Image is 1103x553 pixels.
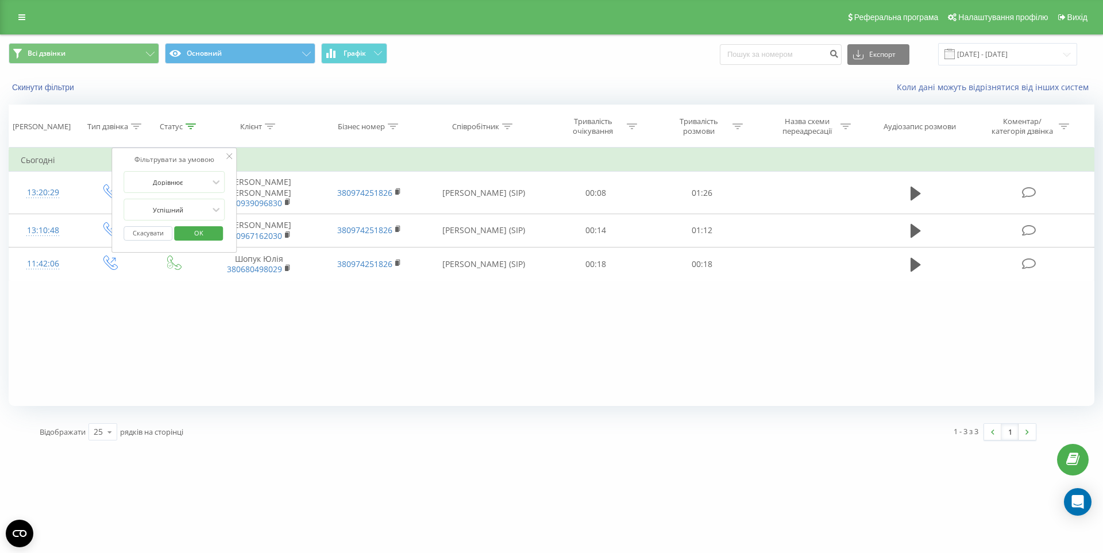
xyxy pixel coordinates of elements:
[543,172,649,214] td: 00:08
[649,248,754,281] td: 00:18
[668,117,730,136] div: Тривалість розмови
[9,149,1094,172] td: Сьогодні
[958,13,1048,22] span: Налаштування профілю
[897,82,1094,92] a: Коли дані можуть відрізнятися вiд інших систем
[13,122,71,132] div: [PERSON_NAME]
[884,122,956,132] div: Аудіозапис розмови
[21,253,65,275] div: 11:42:06
[649,214,754,247] td: 01:12
[124,226,172,241] button: Скасувати
[720,44,842,65] input: Пошук за номером
[847,44,909,65] button: Експорт
[87,122,128,132] div: Тип дзвінка
[120,427,183,437] span: рядків на сторінці
[424,214,543,247] td: [PERSON_NAME] (SIP)
[543,214,649,247] td: 00:14
[204,248,314,281] td: Шопук Юлія
[204,214,314,247] td: [PERSON_NAME]
[9,43,159,64] button: Всі дзвінки
[1001,424,1019,440] a: 1
[160,122,183,132] div: Статус
[1067,13,1087,22] span: Вихід
[6,520,33,547] button: Open CMP widget
[21,181,65,204] div: 13:20:29
[1064,488,1092,516] div: Open Intercom Messenger
[94,426,103,438] div: 25
[954,426,978,437] div: 1 - 3 з 3
[227,264,282,274] a: 380680498029
[424,172,543,214] td: [PERSON_NAME] (SIP)
[227,198,282,208] a: 380939096830
[337,187,392,198] a: 380974251826
[452,122,499,132] div: Співробітник
[204,172,314,214] td: [PERSON_NAME] [PERSON_NAME]
[183,224,215,242] span: OK
[240,122,262,132] div: Клієнт
[424,248,543,281] td: [PERSON_NAME] (SIP)
[9,82,80,92] button: Скинути фільтри
[124,154,225,165] div: Фільтрувати за умовою
[28,49,65,58] span: Всі дзвінки
[321,43,387,64] button: Графік
[40,427,86,437] span: Відображати
[854,13,939,22] span: Реферальна програма
[21,219,65,242] div: 13:10:48
[337,225,392,235] a: 380974251826
[776,117,838,136] div: Назва схеми переадресації
[649,172,754,214] td: 01:26
[338,122,385,132] div: Бізнес номер
[989,117,1056,136] div: Коментар/категорія дзвінка
[337,258,392,269] a: 380974251826
[174,226,223,241] button: OK
[227,230,282,241] a: 380967162030
[562,117,624,136] div: Тривалість очікування
[344,49,366,57] span: Графік
[543,248,649,281] td: 00:18
[165,43,315,64] button: Основний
